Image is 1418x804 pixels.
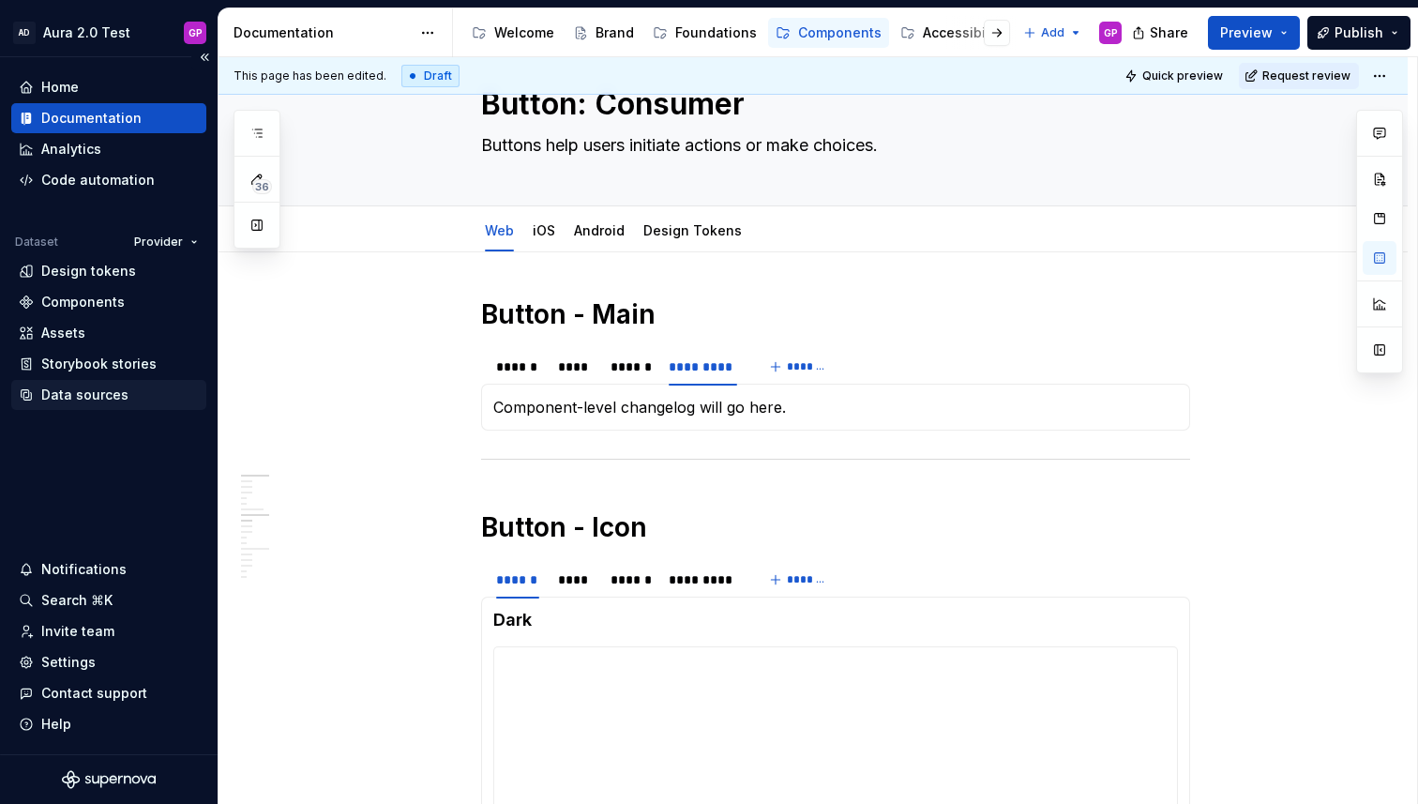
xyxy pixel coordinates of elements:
div: Settings [41,653,96,672]
a: Accessibility [893,18,1013,48]
h1: Button - Icon [481,510,1190,544]
a: Brand [566,18,641,48]
button: Add [1018,20,1088,46]
button: Preview [1208,16,1300,50]
div: AD [13,22,36,44]
span: 36 [252,179,272,194]
div: Contact support [41,684,147,703]
div: Draft [401,65,460,87]
div: Foundations [675,23,757,42]
div: Components [41,293,125,311]
button: Collapse sidebar [191,44,218,70]
button: Request review [1239,63,1359,89]
div: Storybook stories [41,355,157,373]
button: Quick preview [1119,63,1231,89]
section-item: Changelog [493,396,1178,418]
div: Data sources [41,386,128,404]
div: Dataset [15,235,58,250]
span: Add [1041,25,1064,40]
a: Analytics [11,134,206,164]
div: Brand [596,23,634,42]
button: Publish [1307,16,1410,50]
div: Welcome [494,23,554,42]
div: Components [798,23,882,42]
div: Android [566,210,632,250]
a: Welcome [464,18,562,48]
div: Aura 2.0 Test [43,23,130,42]
div: Page tree [464,14,1014,52]
button: Provider [126,229,206,255]
div: Code automation [41,171,155,190]
span: Publish [1335,23,1383,42]
div: Home [41,78,79,97]
textarea: Buttons help users initiate actions or make choices. [477,130,1186,160]
button: ADAura 2.0 TestGP [4,12,214,53]
a: Documentation [11,103,206,133]
div: Notifications [41,560,127,579]
a: Home [11,72,206,102]
div: Design Tokens [636,210,749,250]
p: Component-level changelog will go here. [493,396,1178,418]
textarea: Button: Consumer [477,82,1186,127]
a: Settings [11,647,206,677]
a: Storybook stories [11,349,206,379]
a: Data sources [11,380,206,410]
div: Help [41,715,71,734]
a: Components [11,287,206,317]
div: Documentation [41,109,142,128]
a: Design tokens [11,256,206,286]
span: Share [1150,23,1188,42]
a: iOS [533,222,555,238]
div: Documentation [234,23,411,42]
div: Web [477,210,521,250]
span: Request review [1262,68,1350,83]
a: Design Tokens [643,222,742,238]
h4: Dark [493,609,1178,631]
div: Accessibility [923,23,1005,42]
div: Design tokens [41,262,136,281]
span: Quick preview [1142,68,1223,83]
div: Invite team [41,622,114,641]
div: Analytics [41,140,101,159]
button: Contact support [11,678,206,708]
span: Preview [1220,23,1273,42]
span: Provider [134,235,183,250]
span: This page has been edited. [234,68,386,83]
a: Foundations [645,18,764,48]
a: Components [768,18,889,48]
div: GP [1104,25,1118,40]
a: Android [574,222,625,238]
button: Help [11,709,206,739]
button: Notifications [11,554,206,584]
a: Code automation [11,165,206,195]
div: iOS [525,210,563,250]
button: Search ⌘K [11,585,206,615]
div: Assets [41,324,85,342]
div: Search ⌘K [41,591,113,610]
svg: Supernova Logo [62,770,156,789]
div: GP [189,25,203,40]
a: Web [485,222,514,238]
a: Assets [11,318,206,348]
h1: Button - Main [481,297,1190,331]
button: Share [1123,16,1200,50]
a: Invite team [11,616,206,646]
